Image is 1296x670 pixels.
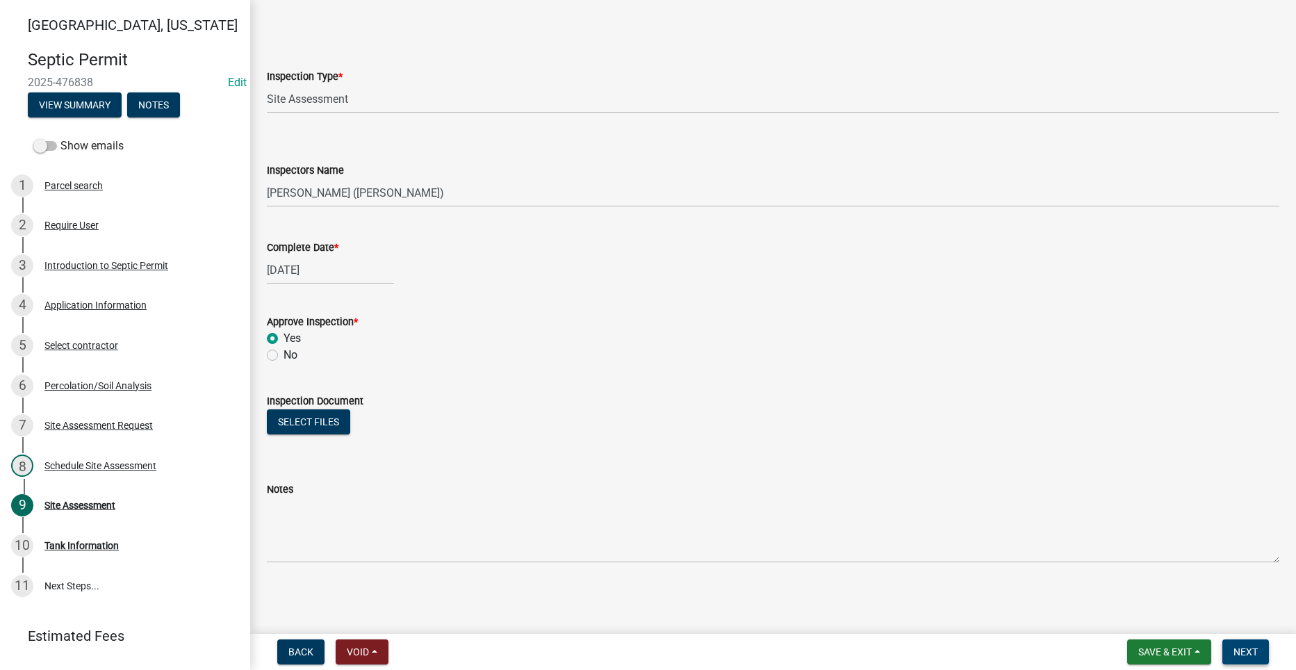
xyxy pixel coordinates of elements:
[28,50,239,70] h4: Septic Permit
[11,534,33,557] div: 10
[267,166,344,176] label: Inspectors Name
[267,72,343,82] label: Inspection Type
[11,294,33,316] div: 4
[284,347,297,363] label: No
[11,174,33,197] div: 1
[44,381,151,391] div: Percolation/Soil Analysis
[267,256,394,284] input: mm/dd/yyyy
[44,300,147,310] div: Application Information
[44,541,119,550] div: Tank Information
[11,494,33,516] div: 9
[127,92,180,117] button: Notes
[11,214,33,236] div: 2
[228,76,247,89] a: Edit
[28,17,238,33] span: [GEOGRAPHIC_DATA], [US_STATE]
[11,254,33,277] div: 3
[11,575,33,597] div: 11
[267,485,293,495] label: Notes
[11,375,33,397] div: 6
[44,341,118,350] div: Select contractor
[267,318,358,327] label: Approve Inspection
[267,409,350,434] button: Select files
[347,646,369,657] span: Void
[267,397,363,407] label: Inspection Document
[277,639,325,664] button: Back
[11,334,33,357] div: 5
[11,414,33,436] div: 7
[44,420,153,430] div: Site Assessment Request
[11,455,33,477] div: 8
[44,261,168,270] div: Introduction to Septic Permit
[127,100,180,111] wm-modal-confirm: Notes
[1222,639,1269,664] button: Next
[33,138,124,154] label: Show emails
[267,243,338,253] label: Complete Date
[228,76,247,89] wm-modal-confirm: Edit Application Number
[1233,646,1258,657] span: Next
[44,181,103,190] div: Parcel search
[288,646,313,657] span: Back
[11,622,228,650] a: Estimated Fees
[336,639,388,664] button: Void
[28,92,122,117] button: View Summary
[44,461,156,471] div: Schedule Site Assessment
[1127,639,1211,664] button: Save & Exit
[28,100,122,111] wm-modal-confirm: Summary
[1138,646,1192,657] span: Save & Exit
[28,76,222,89] span: 2025-476838
[44,220,99,230] div: Require User
[284,330,301,347] label: Yes
[44,500,115,510] div: Site Assessment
